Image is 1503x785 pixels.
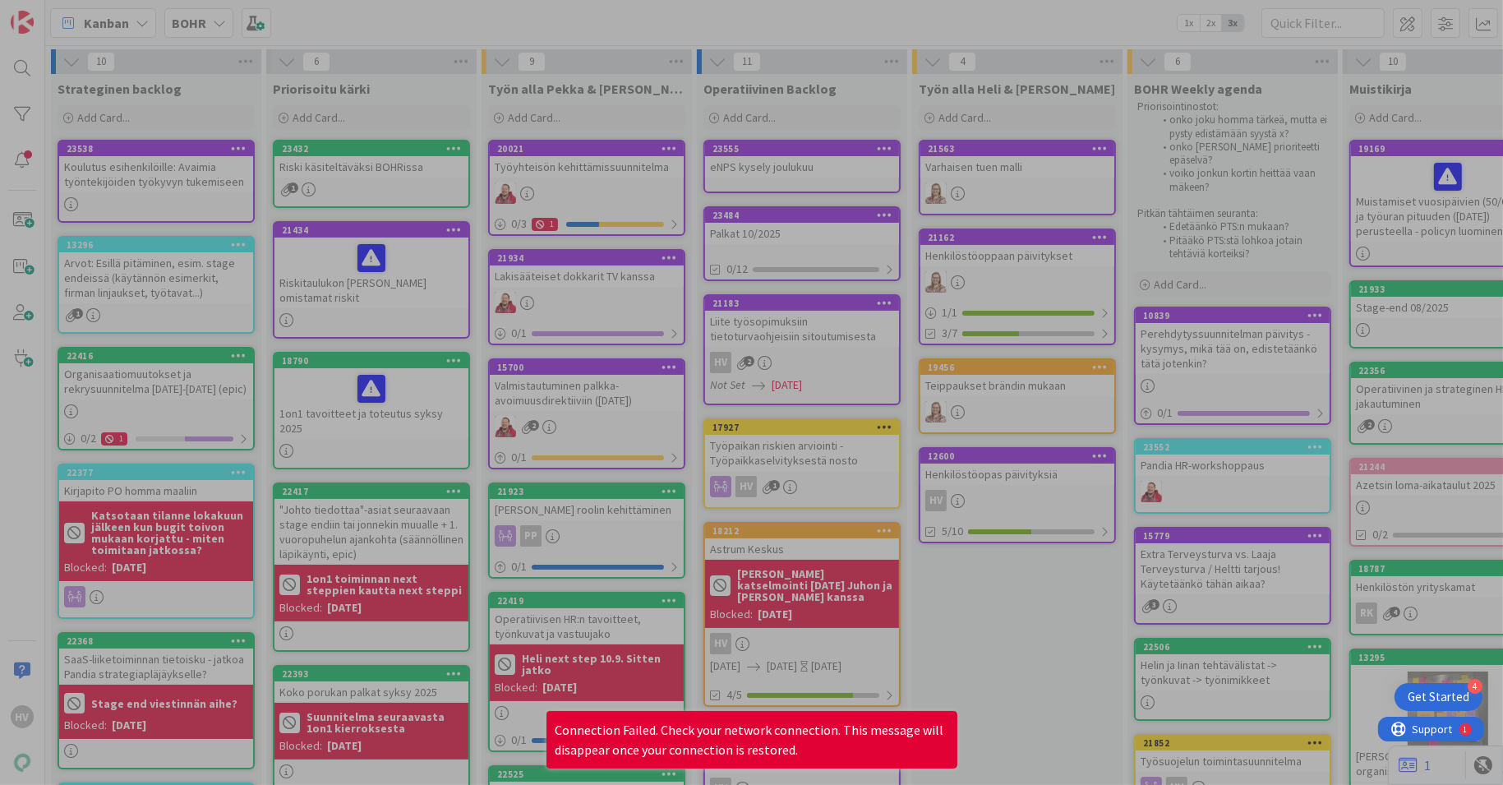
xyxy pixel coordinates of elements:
[35,2,75,22] span: Support
[85,7,90,20] div: 1
[1468,679,1482,694] div: 4
[1395,683,1482,711] div: Open Get Started checklist, remaining modules: 4
[1408,689,1469,705] div: Get Started
[546,711,957,769] div: Connection Failed. Check your network connection. This message will disappear once your connectio...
